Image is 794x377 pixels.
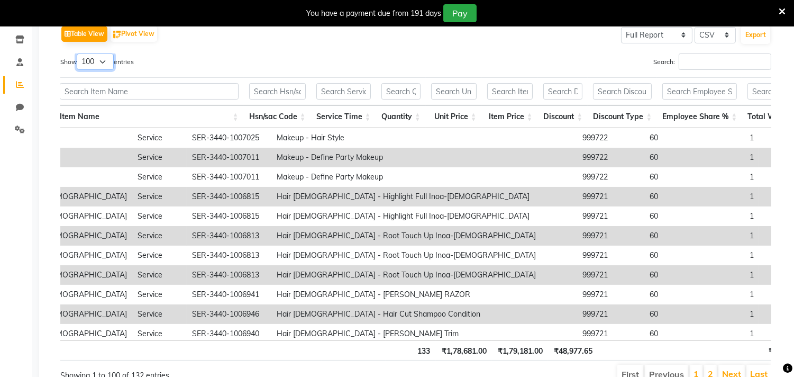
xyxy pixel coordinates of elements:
td: 60 [644,226,709,246]
td: Hair [DEMOGRAPHIC_DATA] [23,226,132,246]
td: SER-3440-1006815 [187,187,271,207]
input: Search Service Time [316,83,371,100]
td: SER-3440-1006941 [187,285,271,304]
td: Hair [DEMOGRAPHIC_DATA] - [PERSON_NAME] RAZOR [271,285,577,304]
td: Hair [DEMOGRAPHIC_DATA] - Root Touch Up Inoa-[DEMOGRAPHIC_DATA] [271,246,577,265]
td: 1 [709,285,759,304]
input: Search Unit Price [431,83,477,100]
label: Search: [653,53,771,70]
td: SER-3440-1006815 [187,207,271,226]
input: Search Employee Share % [662,83,737,100]
td: Service [132,246,187,265]
td: 999721 [577,187,644,207]
td: Hair [DEMOGRAPHIC_DATA] [23,187,132,207]
th: Employee Share %: activate to sort column ascending [657,105,742,128]
td: 999722 [577,128,644,148]
td: 1 [709,265,759,285]
input: Search Item Name [60,83,238,100]
th: ₹48,977.65 [548,340,598,361]
td: Hair [DEMOGRAPHIC_DATA] - [PERSON_NAME] Trim [271,324,577,344]
td: SER-3440-1007025 [187,128,271,148]
input: Search Quantity [381,83,421,100]
th: ₹1,79,181.00 [492,340,548,361]
td: Service [132,207,187,226]
td: 60 [644,246,709,265]
td: 1 [709,128,759,148]
td: Service [132,226,187,246]
input: Search Item Price [487,83,533,100]
td: Hair [DEMOGRAPHIC_DATA] [23,304,132,324]
td: 1 [709,304,759,324]
td: Hair [DEMOGRAPHIC_DATA] [23,207,132,226]
td: 1 [709,226,759,246]
td: 1 [709,187,759,207]
td: Makeup [23,128,132,148]
td: 999721 [577,324,644,344]
td: 60 [644,148,709,167]
td: Hair [DEMOGRAPHIC_DATA] [23,246,132,265]
td: Hair [DEMOGRAPHIC_DATA] - Root Touch Up Inoa-[DEMOGRAPHIC_DATA] [271,265,577,285]
td: 999721 [577,246,644,265]
td: Service [132,324,187,344]
input: Search Discount [543,83,583,100]
th: Item Name: activate to sort column ascending [54,105,243,128]
label: Show entries [60,53,134,70]
td: Hair [DEMOGRAPHIC_DATA] - Highlight Full Inoa-[DEMOGRAPHIC_DATA] [271,207,577,226]
td: Hair [DEMOGRAPHIC_DATA] [23,265,132,285]
th: Discount: activate to sort column ascending [538,105,588,128]
td: Service [132,187,187,207]
td: Makeup - Define Party Makeup [271,148,577,167]
td: 999721 [577,285,644,304]
button: Export [741,26,770,44]
td: 1 [709,148,759,167]
td: 60 [644,207,709,226]
td: Service [132,128,187,148]
th: Service Time: activate to sort column ascending [311,105,376,128]
td: 1 [709,167,759,187]
td: SER-3440-1006813 [187,246,271,265]
td: Makeup [23,167,132,187]
input: Search Hsn/sac Code [249,83,306,100]
td: 60 [644,128,709,148]
th: Hsn/sac Code: activate to sort column ascending [244,105,311,128]
td: Service [132,285,187,304]
div: You have a payment due from 191 days [306,8,441,19]
th: 133 [386,340,435,361]
td: Makeup [23,148,132,167]
td: Makeup - Define Party Makeup [271,167,577,187]
td: 999722 [577,167,644,187]
td: 1 [709,324,759,344]
td: Hair [DEMOGRAPHIC_DATA] - Root Touch Up Inoa-[DEMOGRAPHIC_DATA] [271,226,577,246]
td: 999721 [577,304,644,324]
td: 999721 [577,226,644,246]
th: Item Price: activate to sort column ascending [482,105,538,128]
input: Search: [679,53,771,70]
button: Pivot View [111,26,157,42]
input: Search Discount Type [593,83,652,100]
button: Table View [61,26,107,42]
td: Service [132,304,187,324]
th: ₹1,78,681.00 [436,340,492,361]
td: 60 [644,324,709,344]
td: Service [132,167,187,187]
img: pivot.png [113,31,121,39]
td: Hair [DEMOGRAPHIC_DATA] [23,285,132,304]
th: Unit Price: activate to sort column ascending [426,105,482,128]
td: SER-3440-1006813 [187,226,271,246]
td: Hair [DEMOGRAPHIC_DATA] - Highlight Full Inoa-[DEMOGRAPHIC_DATA] [271,187,577,207]
td: 60 [644,187,709,207]
td: Hair [DEMOGRAPHIC_DATA] - Hair Cut Shampoo Condition [271,304,577,324]
td: 60 [644,265,709,285]
td: Service [132,265,187,285]
td: SER-3440-1006813 [187,265,271,285]
td: Makeup - Hair Style [271,128,577,148]
td: SER-3440-1006946 [187,304,271,324]
th: Quantity: activate to sort column ascending [376,105,426,128]
td: 1 [709,207,759,226]
td: 999721 [577,265,644,285]
td: SER-3440-1007011 [187,148,271,167]
td: 60 [644,304,709,324]
td: 999722 [577,148,644,167]
td: 60 [644,167,709,187]
td: SER-3440-1007011 [187,167,271,187]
